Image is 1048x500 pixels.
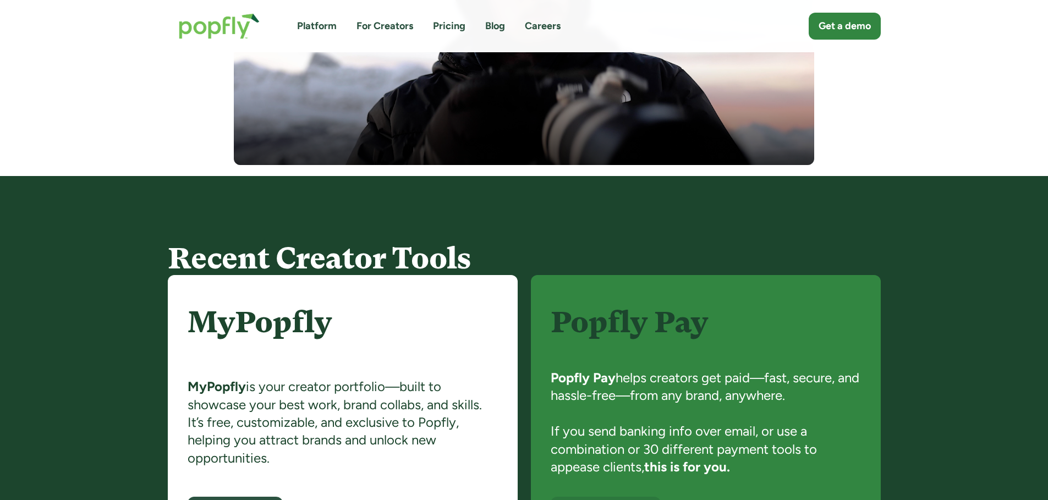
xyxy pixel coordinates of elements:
[551,369,861,497] div: helps creators get paid—fast, secure, and hassle-free—from any brand, anywhere. If you send banki...
[297,19,337,33] a: Platform
[551,370,616,386] strong: Popfly Pay
[188,306,498,369] h4: MyPopfly
[168,242,881,274] h3: Recent Creator Tools
[356,19,413,33] a: For Creators
[433,19,465,33] a: Pricing
[188,378,246,394] strong: MyPopfly
[819,19,871,33] div: Get a demo
[551,306,861,359] h4: Popfly Pay
[644,459,730,475] strong: this is for you.
[485,19,505,33] a: Blog
[168,2,271,50] a: home
[188,378,498,497] div: is your creator portfolio—built to showcase your best work, brand collabs, and skills. It’s free,...
[809,13,881,40] a: Get a demo
[525,19,561,33] a: Careers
